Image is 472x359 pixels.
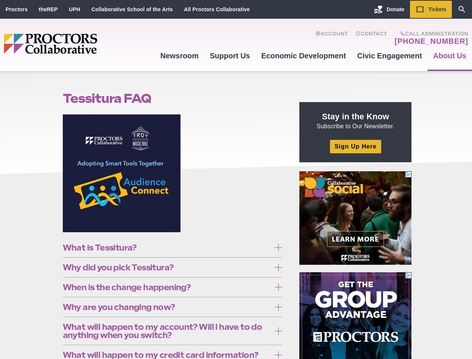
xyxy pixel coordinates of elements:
[256,46,352,66] a: Economic Development
[63,351,271,359] span: What will happen to my credit card information?
[410,1,452,18] a: Tickets
[315,31,348,46] a: Account
[63,263,271,271] span: Why did you pick Tessitura?
[355,31,387,46] a: Contact
[428,6,446,12] span: Tickets
[387,6,404,12] span: Donate
[63,303,271,311] span: Why are you changing now?
[184,6,250,12] a: All Proctors Collaborative
[368,1,410,18] a: Donate
[63,323,271,339] span: What will happen to my account? Will I have to do anything when you switch?
[63,243,271,252] span: What is Tessitura?
[330,140,381,153] a: Sign Up Here
[6,6,28,12] a: Proctors
[204,46,256,66] a: Support Us
[352,46,428,66] a: Civic Engagement
[308,111,402,131] p: Subscribe to Our Newsletter.
[428,46,472,66] a: About Us
[395,37,468,46] a: [PHONE_NUMBER]
[392,31,468,37] span: Call Administration
[452,1,472,18] a: Search
[39,6,58,12] a: theREP
[92,6,173,12] a: Collaborative School of the Arts
[69,6,80,12] a: UPH
[4,34,155,54] img: Proctors logo
[63,283,271,291] span: When is the change happening?
[63,91,283,105] h1: Tessitura FAQ
[322,112,389,121] strong: Stay in the Know
[155,46,204,66] a: Newsroom
[299,171,411,265] iframe: Advertisement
